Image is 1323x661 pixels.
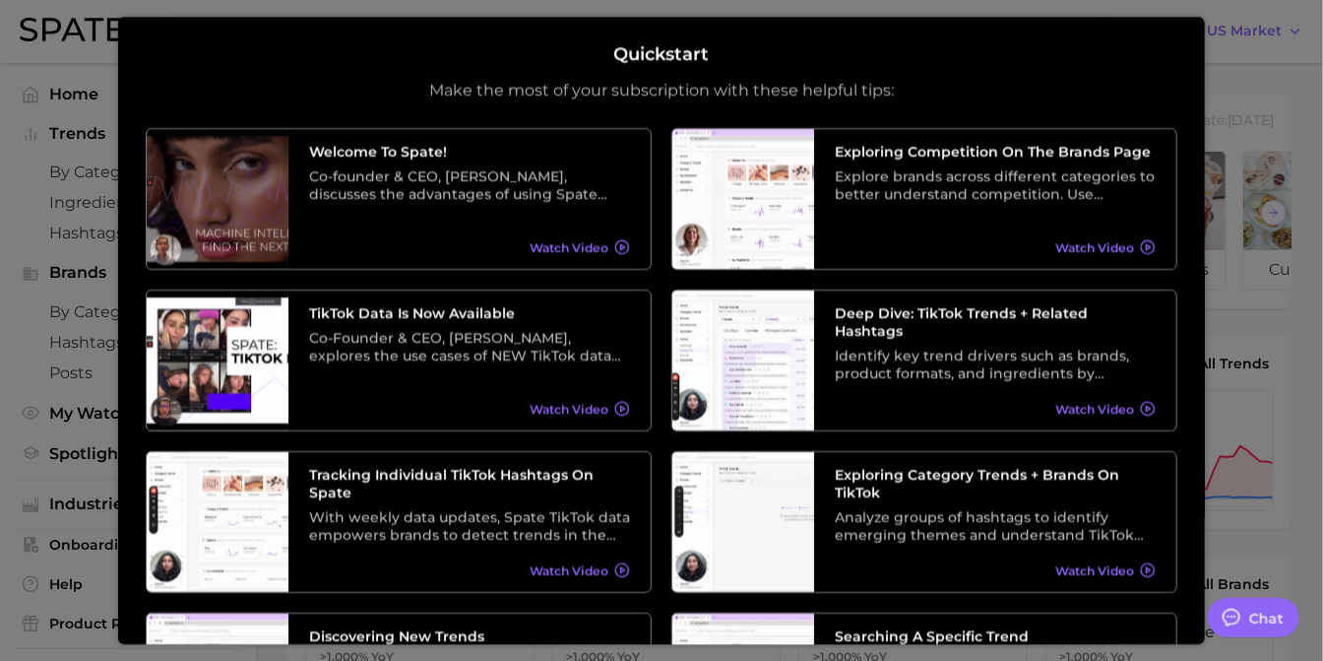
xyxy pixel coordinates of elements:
h3: Welcome to Spate! [309,143,630,161]
h3: Exploring Category Trends + Brands on TikTok [835,466,1156,501]
span: Watch Video [530,240,608,255]
h3: Exploring Competition on the Brands Page [835,143,1156,161]
h3: Tracking Individual TikTok Hashtags on Spate [309,466,630,501]
span: Watch Video [530,563,608,578]
a: Deep Dive: TikTok Trends + Related HashtagsIdentify key trend drivers such as brands, product for... [671,290,1177,431]
h2: Quickstart [614,44,710,66]
div: Identify key trend drivers such as brands, product formats, and ingredients by leveraging a categ... [835,347,1156,382]
a: Welcome to Spate!Co-founder & CEO, [PERSON_NAME], discusses the advantages of using Spate data as... [146,128,652,270]
div: With weekly data updates, Spate TikTok data empowers brands to detect trends in the earliest stag... [309,508,630,544]
a: Tracking Individual TikTok Hashtags on SpateWith weekly data updates, Spate TikTok data empowers ... [146,451,652,593]
h3: Discovering New Trends [309,628,630,645]
span: Watch Video [1055,563,1134,578]
div: Co-Founder & CEO, [PERSON_NAME], explores the use cases of NEW TikTok data and its relationship w... [309,329,630,364]
span: Watch Video [1055,402,1134,417]
div: Explore brands across different categories to better understand competition. Use different preset... [835,167,1156,203]
a: Exploring Category Trends + Brands on TikTokAnalyze groups of hashtags to identify emerging theme... [671,451,1177,593]
div: Co-founder & CEO, [PERSON_NAME], discusses the advantages of using Spate data as well as its vari... [309,167,630,203]
h3: TikTok data is now available [309,304,630,322]
span: Watch Video [1055,240,1134,255]
div: Analyze groups of hashtags to identify emerging themes and understand TikTok trends at a higher l... [835,508,1156,544]
h3: Searching A Specific Trend [835,628,1156,645]
span: Watch Video [530,402,608,417]
p: Make the most of your subscription with these helpful tips: [429,81,894,100]
h3: Deep Dive: TikTok Trends + Related Hashtags [835,304,1156,340]
a: TikTok data is now availableCo-Founder & CEO, [PERSON_NAME], explores the use cases of NEW TikTok... [146,290,652,431]
a: Exploring Competition on the Brands PageExplore brands across different categories to better unde... [671,128,1177,270]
